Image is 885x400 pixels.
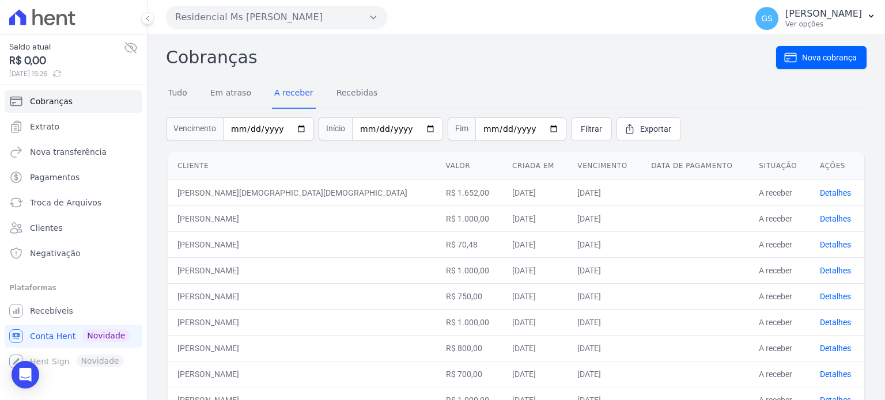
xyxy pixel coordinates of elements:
[750,309,811,335] td: A receber
[437,205,504,231] td: R$ 1.000,00
[448,117,475,140] span: Fim
[5,90,142,113] a: Cobranças
[5,191,142,214] a: Troca de Arquivos
[642,152,750,180] th: Data de pagamento
[811,152,864,180] th: Ações
[5,140,142,163] a: Nova transferência
[5,216,142,239] a: Clientes
[820,266,851,275] a: Detalhes
[5,242,142,265] a: Negativação
[820,292,851,301] a: Detalhes
[208,79,254,109] a: Em atraso
[319,117,352,140] span: Início
[568,335,642,361] td: [DATE]
[334,79,380,109] a: Recebidas
[568,205,642,231] td: [DATE]
[568,309,642,335] td: [DATE]
[82,329,130,342] span: Novidade
[820,318,851,327] a: Detalhes
[30,247,81,259] span: Negativação
[5,166,142,189] a: Pagamentos
[437,257,504,283] td: R$ 1.000,00
[503,309,568,335] td: [DATE]
[437,335,504,361] td: R$ 800,00
[9,53,124,68] span: R$ 0,00
[30,222,62,234] span: Clientes
[437,309,504,335] td: R$ 1.000,00
[568,257,642,283] td: [DATE]
[503,180,568,205] td: [DATE]
[785,8,862,20] p: [PERSON_NAME]
[5,299,142,322] a: Recebíveis
[168,180,437,205] td: [PERSON_NAME][DEMOGRAPHIC_DATA][DEMOGRAPHIC_DATA]
[9,68,124,79] span: [DATE] 15:26
[437,152,504,180] th: Valor
[168,309,437,335] td: [PERSON_NAME]
[166,79,190,109] a: Tudo
[503,152,568,180] th: Criada em
[503,361,568,387] td: [DATE]
[5,325,142,348] a: Conta Hent Novidade
[30,96,73,107] span: Cobranças
[437,361,504,387] td: R$ 700,00
[503,257,568,283] td: [DATE]
[166,44,776,70] h2: Cobranças
[581,123,602,135] span: Filtrar
[30,330,75,342] span: Conta Hent
[802,52,857,63] span: Nova cobrança
[5,115,142,138] a: Extrato
[820,214,851,223] a: Detalhes
[437,231,504,257] td: R$ 70,48
[272,79,316,109] a: A receber
[437,180,504,205] td: R$ 1.652,00
[503,231,568,257] td: [DATE]
[168,283,437,309] td: [PERSON_NAME]
[168,361,437,387] td: [PERSON_NAME]
[776,46,867,69] a: Nova cobrança
[30,172,80,183] span: Pagamentos
[168,257,437,283] td: [PERSON_NAME]
[750,231,811,257] td: A receber
[568,152,642,180] th: Vencimento
[820,240,851,249] a: Detalhes
[750,335,811,361] td: A receber
[750,257,811,283] td: A receber
[617,117,681,140] a: Exportar
[746,2,885,35] button: GS [PERSON_NAME] Ver opções
[168,152,437,180] th: Cliente
[168,335,437,361] td: [PERSON_NAME]
[820,369,851,379] a: Detalhes
[30,146,107,158] span: Nova transferência
[785,20,862,29] p: Ver opções
[503,335,568,361] td: [DATE]
[30,197,101,208] span: Troca de Arquivos
[9,41,124,53] span: Saldo atual
[168,231,437,257] td: [PERSON_NAME]
[568,361,642,387] td: [DATE]
[750,180,811,205] td: A receber
[571,117,612,140] a: Filtrar
[761,14,773,22] span: GS
[166,6,387,29] button: Residencial Ms [PERSON_NAME]
[12,361,39,388] div: Open Intercom Messenger
[750,205,811,231] td: A receber
[750,283,811,309] td: A receber
[30,305,73,317] span: Recebíveis
[503,205,568,231] td: [DATE]
[820,188,851,197] a: Detalhes
[820,344,851,353] a: Detalhes
[9,90,138,373] nav: Sidebar
[568,231,642,257] td: [DATE]
[568,283,642,309] td: [DATE]
[750,361,811,387] td: A receber
[503,283,568,309] td: [DATE]
[30,121,59,132] span: Extrato
[640,123,671,135] span: Exportar
[166,117,223,140] span: Vencimento
[168,205,437,231] td: [PERSON_NAME]
[568,180,642,205] td: [DATE]
[9,281,138,295] div: Plataformas
[750,152,811,180] th: Situação
[437,283,504,309] td: R$ 750,00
